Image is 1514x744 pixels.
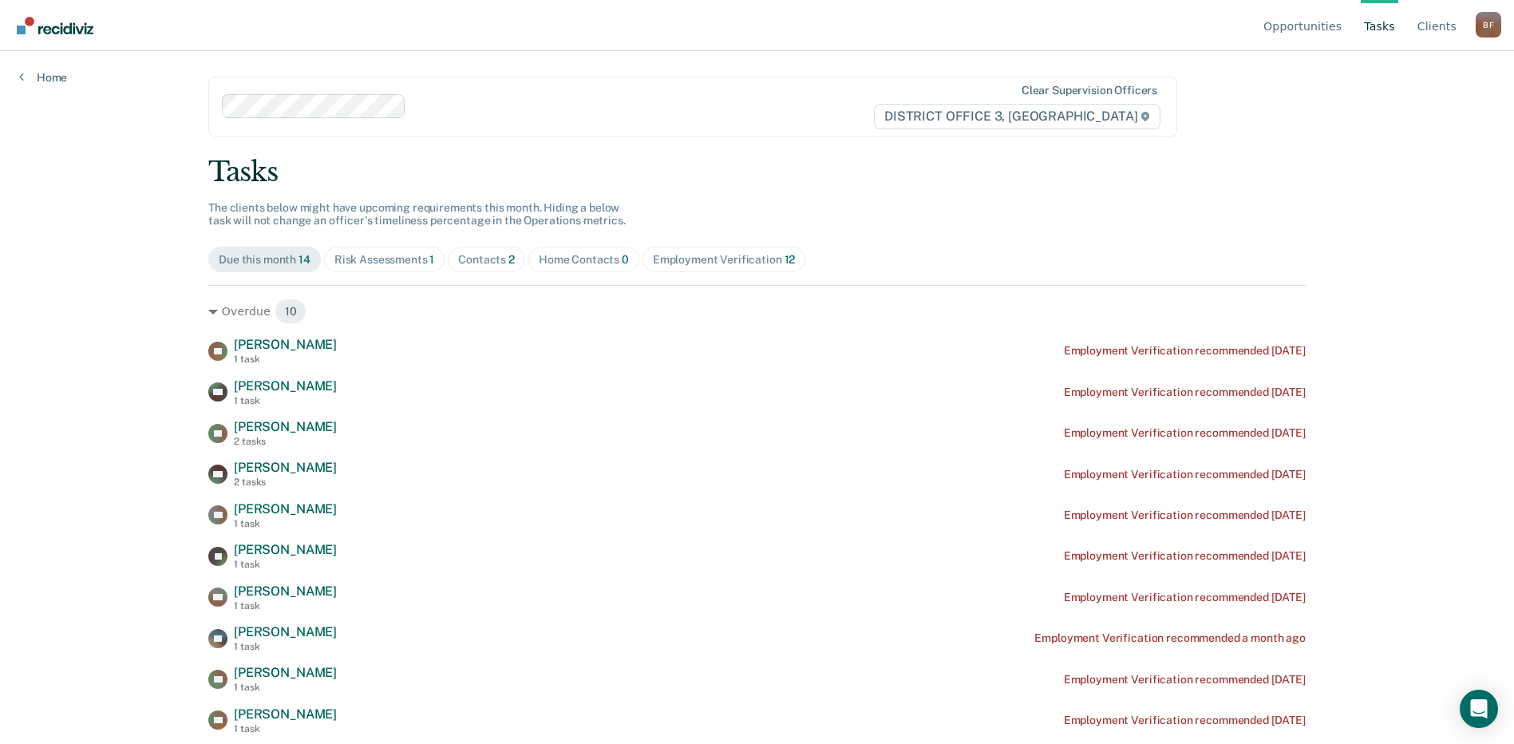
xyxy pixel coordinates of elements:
div: Employment Verification [653,253,795,267]
span: [PERSON_NAME] [234,706,337,722]
div: 1 task [234,682,337,693]
div: B F [1476,12,1501,38]
span: 12 [785,253,796,266]
button: Profile dropdown button [1476,12,1501,38]
div: 2 tasks [234,477,337,488]
span: 1 [429,253,434,266]
div: Open Intercom Messenger [1460,690,1498,728]
span: [PERSON_NAME] [234,460,337,475]
div: Contacts [458,253,515,267]
div: Overdue 10 [208,299,1306,324]
span: [PERSON_NAME] [234,665,337,680]
div: Employment Verification recommended a month ago [1034,631,1305,645]
div: Tasks [208,156,1306,188]
span: [PERSON_NAME] [234,419,337,434]
div: 1 task [234,354,337,365]
span: The clients below might have upcoming requirements this month. Hiding a below task will not chang... [208,201,626,228]
div: Home Contacts [539,253,629,267]
span: 2 [508,253,515,266]
div: 1 task [234,395,337,406]
span: [PERSON_NAME] [234,337,337,352]
span: [PERSON_NAME] [234,584,337,599]
div: Employment Verification recommended [DATE] [1064,509,1306,522]
span: DISTRICT OFFICE 3, [GEOGRAPHIC_DATA] [874,104,1160,129]
div: 1 task [234,518,337,529]
div: Employment Verification recommended [DATE] [1064,468,1306,481]
span: 14 [298,253,310,266]
div: Employment Verification recommended [DATE] [1064,386,1306,399]
a: Home [19,70,67,85]
div: Employment Verification recommended [DATE] [1064,426,1306,440]
span: [PERSON_NAME] [234,542,337,557]
div: 2 tasks [234,436,337,447]
div: Employment Verification recommended [DATE] [1064,344,1306,358]
span: [PERSON_NAME] [234,501,337,516]
span: 10 [275,299,307,324]
div: Employment Verification recommended [DATE] [1064,673,1306,687]
div: Clear supervision officers [1022,84,1157,97]
span: [PERSON_NAME] [234,624,337,639]
div: Due this month [219,253,310,267]
div: Employment Verification recommended [DATE] [1064,714,1306,727]
div: Employment Verification recommended [DATE] [1064,591,1306,604]
div: 1 task [234,723,337,734]
span: 0 [622,253,629,266]
div: Employment Verification recommended [DATE] [1064,549,1306,563]
div: 1 task [234,600,337,611]
span: [PERSON_NAME] [234,378,337,394]
div: 1 task [234,641,337,652]
img: Recidiviz [17,17,93,34]
div: 1 task [234,559,337,570]
div: Risk Assessments [334,253,435,267]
